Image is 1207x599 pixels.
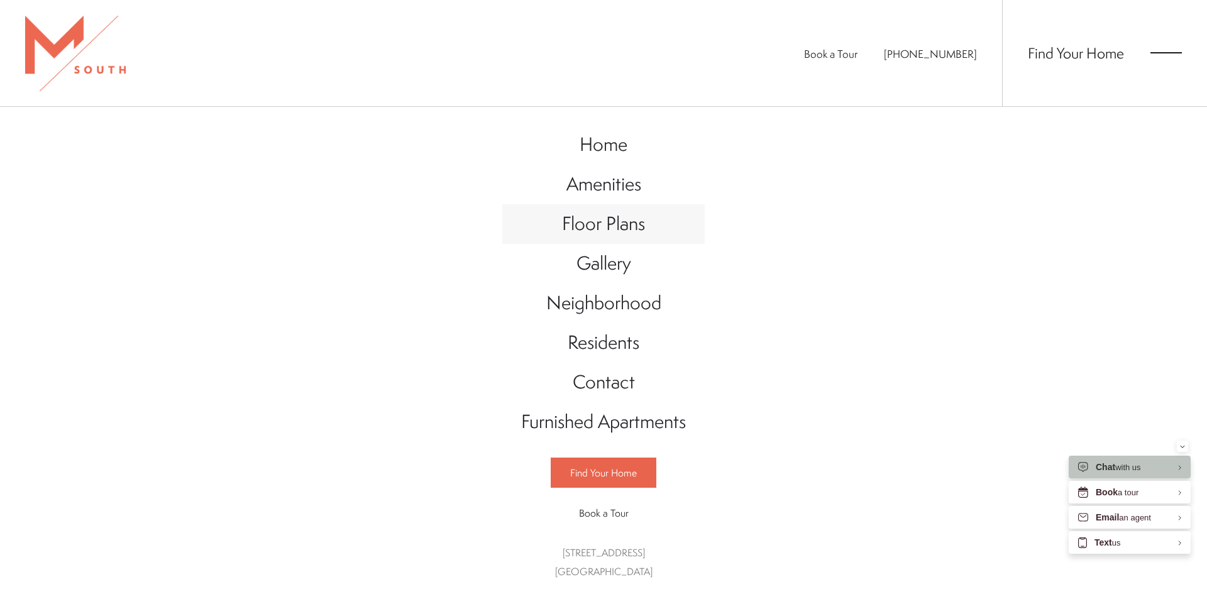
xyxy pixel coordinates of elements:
[502,125,705,165] a: Go to Home
[502,283,705,323] a: Go to Neighborhood
[502,402,705,442] a: Go to Furnished Apartments (opens in a new tab)
[568,329,639,355] span: Residents
[884,47,977,61] a: Call Us at 813-570-8014
[502,323,705,363] a: Go to Residents
[551,458,656,488] a: Find Your Home
[502,204,705,244] a: Go to Floor Plans
[502,165,705,204] a: Go to Amenities
[546,290,661,316] span: Neighborhood
[576,250,631,276] span: Gallery
[1028,43,1124,63] a: Find Your Home
[579,506,629,520] span: Book a Tour
[521,409,686,434] span: Furnished Apartments
[502,244,705,283] a: Go to Gallery
[562,211,645,236] span: Floor Plans
[804,47,857,61] a: Book a Tour
[551,498,656,527] a: Book a Tour
[573,369,635,395] span: Contact
[502,113,705,593] div: Main
[1150,47,1182,58] button: Open Menu
[570,466,637,480] span: Find Your Home
[555,546,653,578] a: Get Directions to 5110 South Manhattan Avenue Tampa, FL 33611
[566,171,641,197] span: Amenities
[580,131,627,157] span: Home
[25,16,126,91] img: MSouth
[502,363,705,402] a: Go to Contact
[884,47,977,61] span: [PHONE_NUMBER]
